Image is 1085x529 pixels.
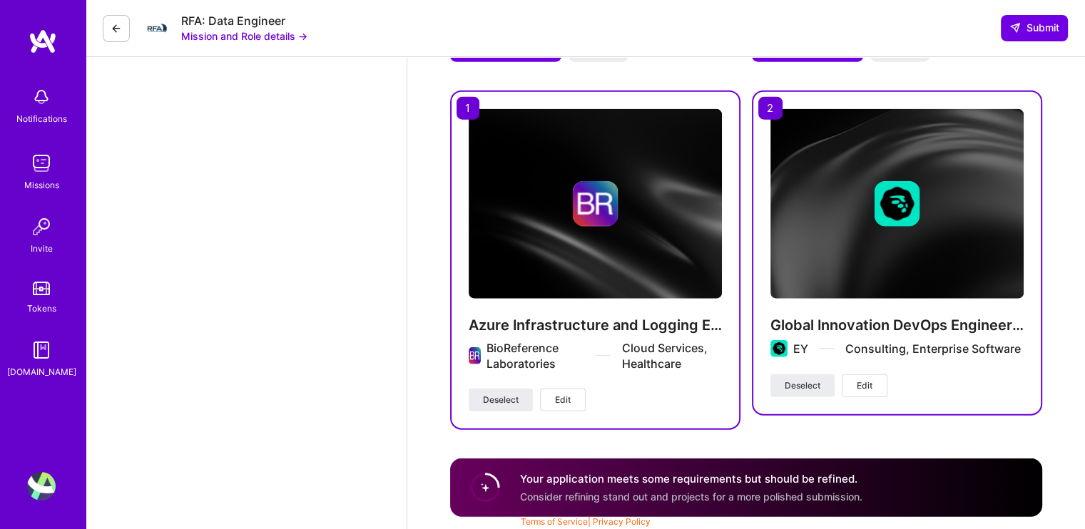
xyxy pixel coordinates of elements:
[27,336,56,364] img: guide book
[469,347,481,364] img: Company logo
[181,14,307,29] div: RFA: Data Engineer
[86,488,1085,524] div: © 2025 ATeams Inc., All rights reserved.
[770,109,1024,299] img: cover
[596,355,610,356] img: divider
[487,340,722,371] div: BioReference Laboratories Cloud Services, Healthcare
[573,181,618,227] img: Company logo
[820,348,834,349] img: divider
[1001,15,1068,41] button: Submit
[770,340,788,357] img: Company logo
[27,301,56,316] div: Tokens
[520,491,862,503] span: Consider refining stand out and projects for a more polished submission.
[141,21,170,35] img: Company Logo
[521,516,588,527] a: Terms of Service
[770,374,835,397] button: Deselect
[875,181,920,227] img: Company logo
[111,23,122,34] i: icon LeftArrowDark
[181,29,307,43] button: Mission and Role details →
[27,149,56,178] img: teamwork
[27,83,56,111] img: bell
[29,29,57,54] img: logo
[593,516,651,527] a: Privacy Policy
[27,472,56,500] img: User Avatar
[24,472,59,500] a: User Avatar
[16,111,67,126] div: Notifications
[540,389,586,411] button: Edit
[857,379,872,392] span: Edit
[793,341,1021,356] div: EY Consulting, Enterprise Software
[7,364,76,379] div: [DOMAIN_NAME]
[27,212,56,241] img: Invite
[469,316,722,334] h4: Azure Infrastructure and Logging Enhancement
[483,394,519,406] span: Deselect
[469,389,533,411] button: Deselect
[842,374,887,397] button: Edit
[1009,22,1021,34] i: icon SendLight
[785,379,820,392] span: Deselect
[555,394,571,406] span: Edit
[31,241,53,256] div: Invite
[521,516,651,527] span: |
[24,178,59,192] div: Missions
[770,316,1024,334] h4: Global Innovation DevOps Engineering
[520,471,862,486] h4: Your application meets some requirements but should be refined.
[33,282,50,295] img: tokens
[469,109,722,299] img: cover
[1009,21,1059,35] span: Submit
